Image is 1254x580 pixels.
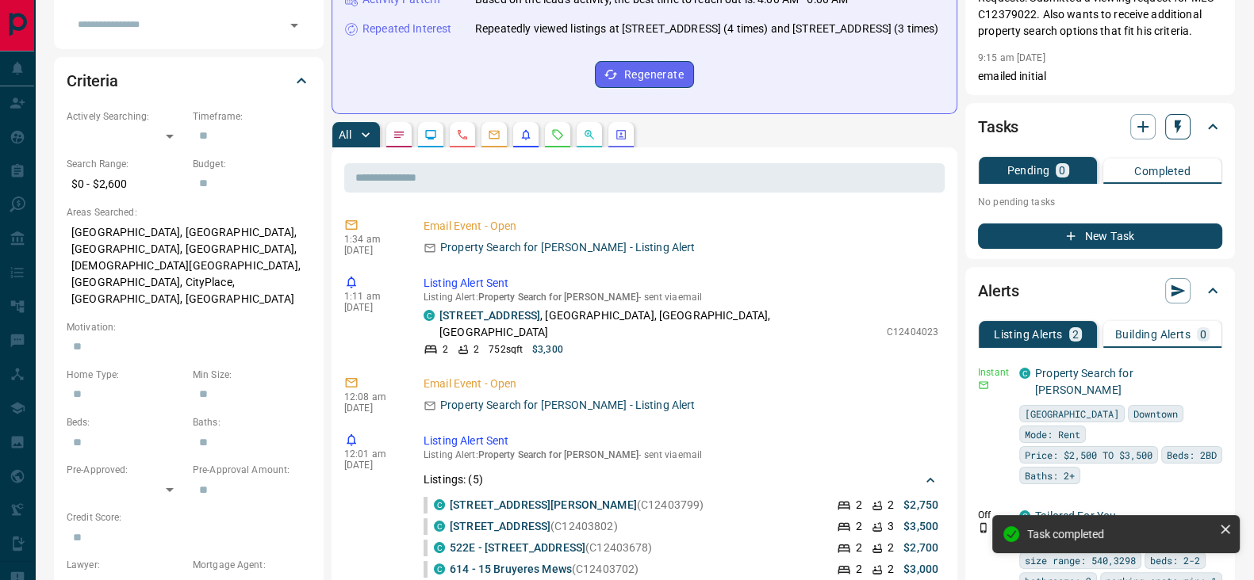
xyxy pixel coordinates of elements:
[583,128,596,141] svg: Opportunities
[344,234,400,245] p: 1:34 am
[903,518,938,535] p: $3,500
[978,52,1045,63] p: 9:15 am [DATE]
[67,219,311,312] p: [GEOGRAPHIC_DATA], [GEOGRAPHIC_DATA], [GEOGRAPHIC_DATA], [GEOGRAPHIC_DATA], [DEMOGRAPHIC_DATA][GE...
[450,497,704,513] p: (C12403799)
[193,558,311,572] p: Mortgage Agent:
[67,68,118,93] h2: Criteria
[193,368,311,382] p: Min Size:
[67,463,185,477] p: Pre-Approved:
[1007,165,1049,176] p: Pending
[344,403,400,414] p: [DATE]
[489,342,523,357] p: 752 sqft
[978,114,1018,139] h2: Tasks
[978,380,989,391] svg: Email
[978,108,1222,146] div: Tasks
[1115,329,1191,340] p: Building Alerts
[67,205,311,219] p: Areas Searched:
[193,109,311,124] p: Timeframe:
[67,558,185,572] p: Lawyer:
[1025,467,1075,483] span: Baths: 2+
[344,245,400,256] p: [DATE]
[439,309,540,322] a: [STREET_ADDRESS]
[450,541,585,554] a: 522E - [STREET_ADDRESS]
[488,128,500,141] svg: Emails
[475,21,938,37] p: Repeatedly viewed listings at [STREET_ADDRESS] (4 times) and [STREET_ADDRESS] (3 times)
[424,218,938,235] p: Email Event - Open
[978,272,1222,310] div: Alerts
[978,68,1222,85] p: emailed initial
[1027,528,1213,540] div: Task completed
[595,61,694,88] button: Regenerate
[1025,447,1152,463] span: Price: $2,500 TO $3,500
[67,320,311,334] p: Motivation:
[474,342,479,357] p: 2
[978,508,1010,522] p: Off
[443,342,448,357] p: 2
[978,278,1019,303] h2: Alerts
[1019,510,1030,521] div: condos.ca
[856,540,862,556] p: 2
[856,518,862,535] p: 2
[440,397,695,414] p: Property Search for [PERSON_NAME] - Listing Alert
[424,465,938,494] div: Listings: (5)
[978,365,1010,380] p: Instant
[456,128,469,141] svg: Calls
[888,497,894,513] p: 2
[339,129,351,140] p: All
[450,561,639,578] p: (C12403702)
[887,325,938,339] p: C12404023
[424,292,938,303] p: Listing Alert : - sent via email
[478,292,639,303] span: Property Search for [PERSON_NAME]
[67,368,185,382] p: Home Type:
[67,62,311,100] div: Criteria
[1200,329,1206,340] p: 0
[424,128,437,141] svg: Lead Browsing Activity
[888,518,894,535] p: 3
[434,563,445,574] div: condos.ca
[615,128,627,141] svg: Agent Actions
[903,540,938,556] p: $2,700
[978,223,1222,249] button: New Task
[67,415,185,429] p: Beds:
[903,561,938,578] p: $3,000
[856,561,862,578] p: 2
[888,540,894,556] p: 2
[450,518,618,535] p: (C12403802)
[1035,367,1133,396] a: Property Search for [PERSON_NAME]
[888,561,894,578] p: 2
[424,449,938,460] p: Listing Alert : - sent via email
[856,497,862,513] p: 2
[532,342,563,357] p: $3,300
[450,563,572,575] a: 614 - 15 Bruyeres Mews
[434,542,445,553] div: condos.ca
[67,171,185,197] p: $0 - $2,600
[1134,166,1191,177] p: Completed
[344,448,400,460] p: 12:01 am
[994,329,1063,340] p: Listing Alerts
[283,14,305,36] button: Open
[450,540,652,556] p: (C12403678)
[193,157,311,171] p: Budget:
[520,128,532,141] svg: Listing Alerts
[67,510,311,525] p: Credit Score:
[1167,447,1217,463] span: Beds: 2BD
[393,128,405,141] svg: Notes
[344,302,400,313] p: [DATE]
[440,239,695,256] p: Property Search for [PERSON_NAME] - Listing Alert
[551,128,564,141] svg: Requests
[193,415,311,429] p: Baths:
[1059,165,1065,176] p: 0
[67,157,185,171] p: Search Range:
[424,471,483,488] p: Listings: ( 5 )
[193,463,311,477] p: Pre-Approval Amount:
[1025,406,1119,422] span: [GEOGRAPHIC_DATA]
[344,460,400,471] p: [DATE]
[1035,509,1116,522] a: Tailored For You
[1072,329,1079,340] p: 2
[344,391,400,403] p: 12:08 am
[478,449,639,460] span: Property Search for [PERSON_NAME]
[434,499,445,510] div: condos.ca
[439,307,879,341] p: , [GEOGRAPHIC_DATA], [GEOGRAPHIC_DATA], [GEOGRAPHIC_DATA]
[67,109,185,124] p: Actively Searching:
[344,291,400,302] p: 1:11 am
